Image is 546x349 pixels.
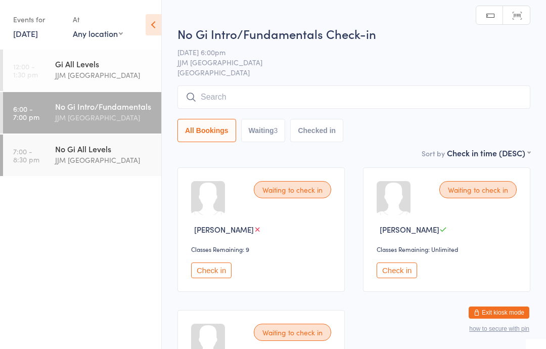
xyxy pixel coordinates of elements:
div: Waiting to check in [439,181,517,198]
button: Checked in [290,119,343,142]
div: Events for [13,11,63,28]
div: JJM [GEOGRAPHIC_DATA] [55,112,153,123]
input: Search [177,85,530,109]
div: Waiting to check in [254,181,331,198]
span: [DATE] 6:00pm [177,47,515,57]
a: 6:00 -7:00 pmNo Gi Intro/FundamentalsJJM [GEOGRAPHIC_DATA] [3,92,161,134]
div: No Gi Intro/Fundamentals [55,101,153,112]
h2: No Gi Intro/Fundamentals Check-in [177,25,530,42]
div: JJM [GEOGRAPHIC_DATA] [55,154,153,166]
button: Exit kiosk mode [469,307,529,319]
div: At [73,11,123,28]
div: 3 [274,126,278,135]
a: 7:00 -8:30 pmNo Gi All LevelsJJM [GEOGRAPHIC_DATA] [3,135,161,176]
div: Gi All Levels [55,58,153,69]
span: [PERSON_NAME] [380,224,439,235]
a: 12:00 -1:30 pmGi All LevelsJJM [GEOGRAPHIC_DATA] [3,50,161,91]
time: 7:00 - 8:30 pm [13,147,39,163]
button: Waiting3 [241,119,286,142]
div: Classes Remaining: Unlimited [377,245,520,253]
div: No Gi All Levels [55,143,153,154]
div: Any location [73,28,123,39]
div: Waiting to check in [254,324,331,341]
button: All Bookings [177,119,236,142]
time: 12:00 - 1:30 pm [13,62,38,78]
span: [PERSON_NAME] [194,224,254,235]
span: [GEOGRAPHIC_DATA] [177,67,530,77]
span: JJM [GEOGRAPHIC_DATA] [177,57,515,67]
label: Sort by [422,148,445,158]
button: Check in [191,263,232,278]
time: 6:00 - 7:00 pm [13,105,39,121]
div: Check in time (DESC) [447,147,530,158]
a: [DATE] [13,28,38,39]
button: Check in [377,263,417,278]
div: JJM [GEOGRAPHIC_DATA] [55,69,153,81]
div: Classes Remaining: 9 [191,245,334,253]
button: how to secure with pin [469,325,529,332]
